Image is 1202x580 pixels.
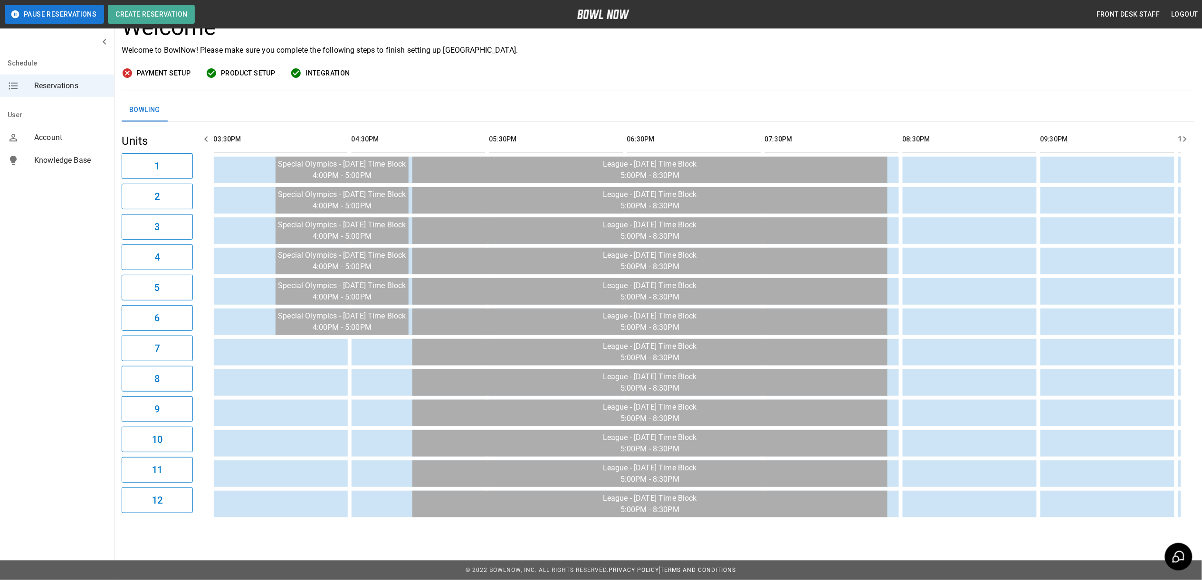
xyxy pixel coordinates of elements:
[122,45,1194,56] p: Welcome to BowlNow! Please make sure you complete the following steps to finish setting up [GEOGR...
[1093,6,1164,23] button: Front Desk Staff
[122,275,193,300] button: 5
[154,402,160,417] h6: 9
[5,5,104,24] button: Pause Reservations
[154,250,160,265] h6: 4
[122,457,193,483] button: 11
[122,184,193,209] button: 2
[122,366,193,392] button: 8
[122,153,193,179] button: 1
[122,133,193,149] h5: Units
[122,427,193,452] button: 10
[122,99,168,122] button: Bowling
[122,305,193,331] button: 6
[661,567,736,573] a: Terms and Conditions
[154,280,160,295] h6: 5
[122,336,193,361] button: 7
[152,493,162,508] h6: 12
[34,80,106,92] span: Reservations
[1168,6,1202,23] button: Logout
[137,67,191,79] span: Payment Setup
[154,159,160,174] h6: 1
[154,219,160,234] h6: 3
[154,371,160,386] h6: 8
[108,5,195,24] button: Create Reservation
[122,487,193,513] button: 12
[221,67,275,79] span: Product Setup
[122,244,193,270] button: 4
[122,99,1194,122] div: inventory tabs
[122,396,193,422] button: 9
[609,567,659,573] a: Privacy Policy
[152,432,162,447] h6: 10
[154,189,160,204] h6: 2
[154,341,160,356] h6: 7
[154,310,160,326] h6: 6
[152,462,162,477] h6: 11
[122,214,193,240] button: 3
[34,155,106,166] span: Knowledge Base
[305,67,350,79] span: Integration
[466,567,609,573] span: © 2022 BowlNow, Inc. All Rights Reserved.
[34,132,106,143] span: Account
[577,9,630,19] img: logo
